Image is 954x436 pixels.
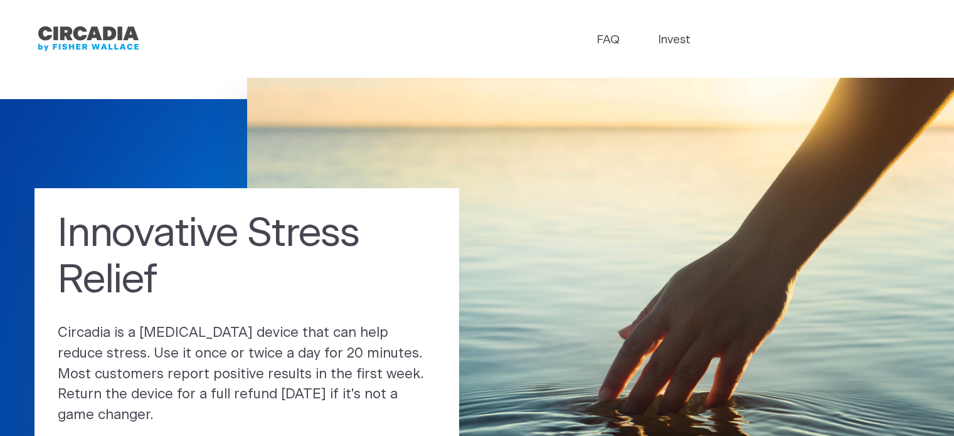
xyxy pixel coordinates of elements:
[58,211,436,304] h1: Innovative Stress Relief
[596,31,620,49] a: FAQ
[38,23,139,55] img: circadia_bfw.png
[658,31,691,49] a: Invest
[58,323,436,425] p: Circadia is a [MEDICAL_DATA] device that can help reduce stress. Use it once or twice a day for 2...
[38,23,139,55] a: Circadia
